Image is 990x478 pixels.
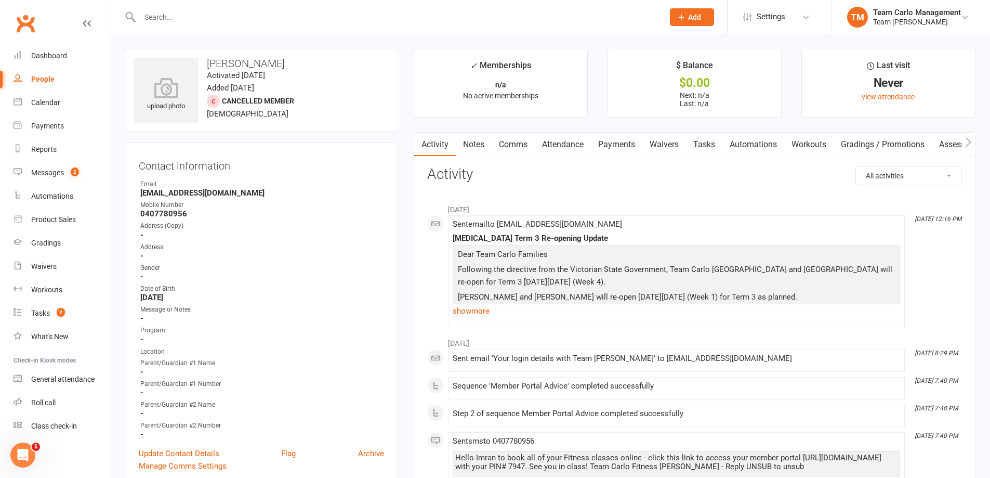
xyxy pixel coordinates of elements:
div: Messages [31,169,64,177]
span: 2 [57,308,65,317]
a: Activity [414,133,456,157]
strong: - [140,314,384,323]
a: Workouts [14,278,110,302]
a: Product Sales [14,208,110,231]
div: Calendar [31,98,60,107]
div: $0.00 [617,77,772,88]
input: Search... [137,10,656,24]
div: $ Balance [676,59,713,77]
div: People [31,75,55,83]
div: Address [140,242,384,252]
div: Never [811,77,966,88]
a: Comms [492,133,535,157]
i: [DATE] 7:40 PM [915,405,958,412]
div: Hello Imran to book all of your Fitness classes online - click this link to access your member po... [455,454,897,471]
strong: n/a [495,81,506,89]
div: Team Carlo Management [873,8,961,17]
a: Gradings / Promotions [834,133,932,157]
div: upload photo [134,77,199,112]
p: Next: n/a Last: n/a [617,91,772,108]
a: Tasks [686,133,722,157]
a: Class kiosk mode [14,415,110,438]
span: No active memberships [463,92,538,100]
span: [PERSON_NAME] and [PERSON_NAME] will re-open [DATE][DATE] (Week 1) for Term 3 as planned. [458,292,797,302]
div: TM [847,7,868,28]
a: Manage Comms Settings [139,460,227,472]
a: Flag [281,447,296,460]
span: 1 [32,443,40,451]
a: Payments [14,114,110,138]
a: Roll call [14,391,110,415]
li: [DATE] [427,332,962,349]
a: What's New [14,325,110,348]
h3: Contact information [139,156,384,172]
div: Workouts [31,286,62,294]
span: Settings [757,5,785,29]
div: Program [140,326,384,335]
h3: [PERSON_NAME] [134,58,389,69]
i: [DATE] 7:40 PM [915,432,958,440]
div: Automations [31,192,73,200]
span: Sent sms to 0407780956 [453,436,534,446]
i: [DATE] 8:29 PM [915,350,958,357]
div: Last visit [867,59,910,77]
span: Following the directive from the Victorian State Government, Team Carlo [GEOGRAPHIC_DATA] and [GE... [458,265,892,287]
h3: Activity [427,166,962,183]
strong: [DATE] [140,293,384,302]
a: General attendance kiosk mode [14,368,110,391]
i: ✓ [470,61,477,71]
div: Mobile Number [140,200,384,210]
div: Sequence 'Member Portal Advice' completed successfully [453,382,900,391]
span: 2 [71,167,79,176]
span: Sent email to [EMAIL_ADDRESS][DOMAIN_NAME] [453,219,622,229]
div: Date of Birth [140,284,384,294]
span: [DEMOGRAPHIC_DATA] [207,109,288,119]
div: General attendance [31,375,95,383]
a: Update Contact Details [139,447,219,460]
i: [DATE] 12:16 PM [915,215,961,223]
div: What's New [31,332,69,341]
a: Tasks 2 [14,302,110,325]
div: Sent email 'Your login details with Team [PERSON_NAME]' to [EMAIL_ADDRESS][DOMAIN_NAME] [453,354,900,363]
i: [DATE] 7:40 PM [915,377,958,384]
div: Parent/Guardian #2 Number [140,421,384,431]
a: view attendance [862,93,915,101]
a: Reports [14,138,110,161]
div: Payments [31,122,64,130]
div: Email [140,179,384,189]
a: Clubworx [12,10,38,36]
a: show more [453,304,900,318]
strong: - [140,335,384,344]
div: Reports [31,145,57,153]
strong: - [140,367,384,377]
strong: 0407780956 [140,209,384,218]
a: Waivers [642,133,686,157]
a: Workouts [784,133,834,157]
div: Parent/Guardian #1 Number [140,379,384,389]
a: Payments [591,133,642,157]
iframe: Intercom live chat [10,443,35,468]
div: Roll call [31,398,56,407]
div: Address (Copy) [140,221,384,231]
li: [DATE] [427,199,962,215]
a: Attendance [535,133,591,157]
span: Cancelled member [222,97,294,105]
div: [MEDICAL_DATA] Term 3 Re-opening Update [453,234,900,243]
strong: - [140,388,384,397]
div: Step 2 of sequence Member Portal Advice completed successfully [453,409,900,418]
div: Memberships [470,59,531,78]
strong: - [140,409,384,418]
a: Notes [456,133,492,157]
strong: [EMAIL_ADDRESS][DOMAIN_NAME] [140,188,384,198]
div: Parent/Guardian #1 Name [140,358,384,368]
a: People [14,68,110,91]
button: Add [670,8,714,26]
div: Waivers [31,262,57,270]
p: Dear Team Carlo Families [455,248,897,263]
div: Class check-in [31,422,77,430]
a: Calendar [14,91,110,114]
div: Parent/Guardian #2 Name [140,400,384,410]
strong: - [140,230,384,240]
div: Gradings [31,239,61,247]
div: Team [PERSON_NAME] [873,17,961,27]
